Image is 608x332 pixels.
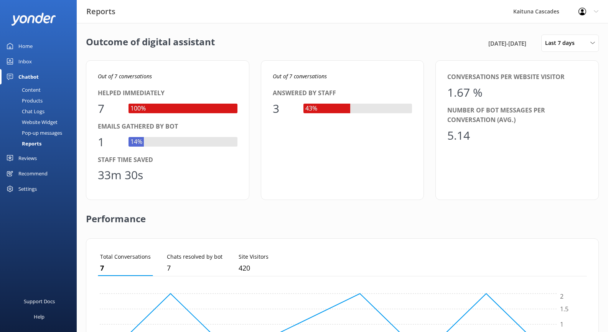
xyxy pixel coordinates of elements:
[447,72,587,82] div: Conversations per website visitor
[239,253,269,261] p: Site Visitors
[167,253,222,261] p: Chats resolved by bot
[5,84,77,95] a: Content
[5,95,77,106] a: Products
[129,137,144,147] div: 14%
[98,88,237,98] div: Helped immediately
[18,69,39,84] div: Chatbot
[167,263,222,274] p: 7
[98,122,237,132] div: Emails gathered by bot
[86,5,115,18] h3: Reports
[100,263,151,274] p: 7
[86,200,146,231] h2: Performance
[447,106,587,125] div: Number of bot messages per conversation (avg.)
[34,309,44,324] div: Help
[5,138,41,149] div: Reports
[303,104,319,114] div: 43%
[12,13,56,25] img: yonder-white-logo.png
[273,88,412,98] div: Answered by staff
[98,99,121,118] div: 7
[98,155,237,165] div: Staff time saved
[560,292,564,301] tspan: 2
[18,54,32,69] div: Inbox
[98,73,152,80] i: Out of 7 conversations
[273,99,296,118] div: 3
[560,305,568,313] tspan: 1.5
[5,84,41,95] div: Content
[18,38,33,54] div: Home
[5,117,77,127] a: Website Widget
[5,106,77,117] a: Chat Logs
[24,294,55,309] div: Support Docs
[5,117,58,127] div: Website Widget
[86,35,215,52] h2: Outcome of digital assistant
[5,138,77,149] a: Reports
[5,127,62,138] div: Pop-up messages
[5,106,44,117] div: Chat Logs
[18,181,37,197] div: Settings
[129,104,148,114] div: 100%
[98,133,121,151] div: 1
[239,263,269,274] p: 420
[447,83,483,102] div: 1.67 %
[5,95,43,106] div: Products
[545,39,579,47] span: Last 7 days
[488,39,526,48] span: [DATE] - [DATE]
[18,150,37,166] div: Reviews
[18,166,48,181] div: Recommend
[560,320,564,329] tspan: 1
[447,126,470,145] div: 5.14
[100,253,151,261] p: Total Conversations
[5,127,77,138] a: Pop-up messages
[98,166,143,184] div: 33m 30s
[273,73,327,80] i: Out of 7 conversations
